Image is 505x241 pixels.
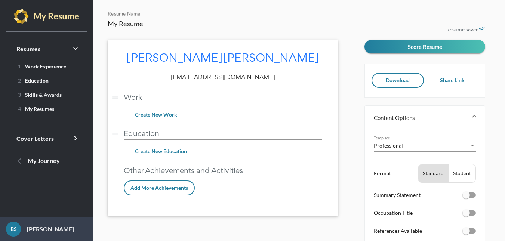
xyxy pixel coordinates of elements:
[21,225,74,234] p: [PERSON_NAME]
[374,142,403,149] span: Professional
[129,108,183,121] button: Create New Work
[15,63,66,69] span: Work Experience
[15,92,62,98] span: Skills & Awards
[479,25,485,32] i: done_all
[71,44,80,53] i: keyboard_arrow_right
[129,145,193,158] button: Create New Education
[15,106,54,112] span: My Resumes
[374,114,467,121] mat-panel-title: Content Options
[71,134,80,143] i: keyboard_arrow_right
[418,164,448,182] button: Standard
[16,135,54,142] span: Cover Letters
[18,77,21,84] span: 2
[449,164,475,182] button: Student
[427,73,478,88] button: Share Link
[365,106,485,130] mat-expansion-panel-header: Content Options
[135,148,187,154] span: Create New Education
[18,106,21,112] span: 4
[374,208,476,224] li: Occupation Title
[374,191,476,206] li: Summary Statement
[124,166,322,175] p: Other Achievements and Activities
[6,222,21,237] div: BS
[14,9,79,24] img: my-resume-light.png
[223,50,319,65] span: [PERSON_NAME]
[386,77,410,83] span: Download
[374,142,476,149] mat-select: Template
[9,103,84,115] a: 4My Resumes
[9,60,84,72] a: 1Work Experience
[9,89,84,101] a: 3Skills & Awards
[126,50,223,65] span: [PERSON_NAME]
[130,185,188,191] span: Add More Achievements
[18,63,21,69] span: 1
[18,92,21,98] span: 3
[9,152,84,170] a: My Journey
[16,45,40,52] span: Resumes
[16,157,60,164] span: My Journey
[408,43,442,50] span: Score Resume
[111,93,120,102] i: drag_handle
[124,180,195,195] button: Add More Achievements
[170,73,275,81] span: [EMAIL_ADDRESS][DOMAIN_NAME]
[440,77,465,83] span: Share Link
[374,164,476,183] li: Format
[111,129,120,139] i: drag_handle
[15,77,49,84] span: Education
[135,111,177,118] span: Create New Work
[16,157,25,166] mat-icon: arrow_back
[372,73,424,88] button: Download
[108,19,338,28] input: Resume Name
[364,40,485,53] button: Score Resume
[9,74,84,86] a: 2Education
[364,25,485,34] p: Resume saved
